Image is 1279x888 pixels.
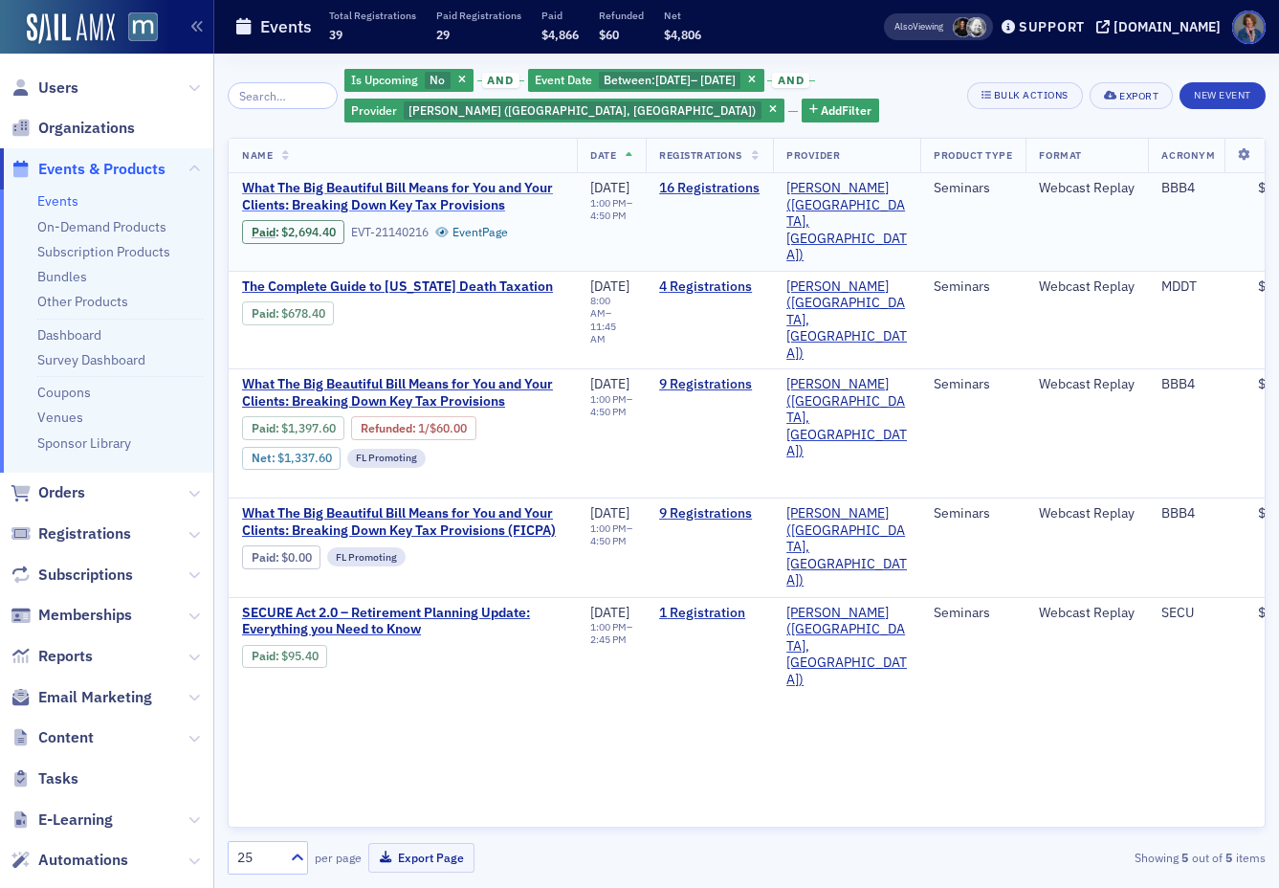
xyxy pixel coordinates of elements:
[664,9,701,22] p: Net
[281,550,312,565] span: $0.00
[590,148,616,162] span: Date
[786,180,907,264] a: [PERSON_NAME] ([GEOGRAPHIC_DATA], [GEOGRAPHIC_DATA])
[242,278,563,296] span: The Complete Guide to Maryland Death Taxation
[1096,20,1227,33] button: [DOMAIN_NAME]
[1039,148,1081,162] span: Format
[242,605,563,638] a: SECURE Act 2.0 – Retirement Planning Update: Everything you Need to Know
[11,687,152,708] a: Email Marketing
[786,376,907,460] a: [PERSON_NAME] ([GEOGRAPHIC_DATA], [GEOGRAPHIC_DATA])
[242,220,344,243] div: Paid: 20 - $269440
[590,504,629,522] span: [DATE]
[590,277,629,295] span: [DATE]
[252,225,276,239] a: Paid
[786,505,907,589] span: Werner-Rocca (Flourtown, PA)
[242,180,563,213] a: What The Big Beautiful Bill Means for You and Your Clients: Breaking Down Key Tax Provisions
[786,180,907,264] span: Werner-Rocca (Flourtown, PA)
[482,73,519,88] span: and
[11,727,94,748] a: Content
[590,534,627,547] time: 4:50 PM
[37,409,83,426] a: Venues
[252,421,281,435] span: :
[37,192,78,210] a: Events
[590,620,627,633] time: 1:00 PM
[767,73,815,88] button: and
[38,565,133,586] span: Subscriptions
[11,118,135,139] a: Organizations
[700,72,736,87] span: [DATE]
[604,72,655,87] span: Between :
[11,78,78,99] a: Users
[11,159,165,180] a: Events & Products
[11,646,93,667] a: Reports
[281,421,336,435] span: $1,397.60
[659,605,760,622] a: 1 Registration
[1161,148,1215,162] span: Acronym
[37,268,87,285] a: Bundles
[934,148,1012,162] span: Product Type
[535,72,592,87] span: Event Date
[37,434,131,452] a: Sponsor Library
[1114,18,1221,35] div: [DOMAIN_NAME]
[27,13,115,44] a: SailAMX
[934,180,1012,197] div: Seminars
[351,225,429,239] div: EVT-21140216
[786,605,907,689] span: Werner-Rocca (Flourtown, PA)
[347,449,426,468] div: FL Promoting
[252,225,281,239] span: :
[237,848,279,868] div: 25
[590,179,629,196] span: [DATE]
[1180,85,1266,102] a: New Event
[242,278,563,296] a: The Complete Guide to [US_STATE] Death Taxation
[37,326,101,344] a: Dashboard
[242,447,341,470] div: Net: $133760
[38,768,78,789] span: Tasks
[786,278,907,363] span: Werner-Rocca (Flourtown, PA)
[38,159,165,180] span: Events & Products
[361,421,412,435] a: Refunded
[659,180,760,197] a: 16 Registrations
[11,850,128,871] a: Automations
[128,12,158,42] img: SailAMX
[786,505,907,589] a: [PERSON_NAME] ([GEOGRAPHIC_DATA], [GEOGRAPHIC_DATA])
[361,421,418,435] span: :
[934,278,1012,296] div: Seminars
[38,482,85,503] span: Orders
[599,9,644,22] p: Refunded
[590,209,627,222] time: 4:50 PM
[252,451,277,465] span: Net :
[38,810,113,831] span: E-Learning
[408,102,756,118] span: [PERSON_NAME] ([GEOGRAPHIC_DATA], [GEOGRAPHIC_DATA])
[37,218,166,235] a: On-Demand Products
[1039,505,1135,522] div: Webcast Replay
[252,306,276,321] a: Paid
[281,225,336,239] span: $2,694.40
[260,15,312,38] h1: Events
[590,392,627,406] time: 1:00 PM
[655,72,736,87] span: –
[329,27,342,42] span: 39
[344,69,474,93] div: No
[242,301,334,324] div: Paid: 7 - $67840
[1119,91,1158,101] div: Export
[1161,505,1231,522] div: BBB4
[11,605,132,626] a: Memberships
[967,82,1083,109] button: Bulk Actions
[37,293,128,310] a: Other Products
[38,118,135,139] span: Organizations
[242,505,563,539] a: What The Big Beautiful Bill Means for You and Your Clients: Breaking Down Key Tax Provisions (FICPA)
[590,196,627,210] time: 1:00 PM
[37,243,170,260] a: Subscription Products
[281,649,319,663] span: $95.40
[802,99,880,122] button: AddFilter
[590,405,627,418] time: 4:50 PM
[786,148,840,162] span: Provider
[242,376,563,410] span: What The Big Beautiful Bill Means for You and Your Clients: Breaking Down Key Tax Provisions
[1039,605,1135,622] div: Webcast Replay
[329,9,416,22] p: Total Registrations
[1039,180,1135,197] div: Webcast Replay
[37,351,145,368] a: Survey Dashboard
[786,278,907,363] a: [PERSON_NAME] ([GEOGRAPHIC_DATA], [GEOGRAPHIC_DATA])
[1090,82,1173,109] button: Export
